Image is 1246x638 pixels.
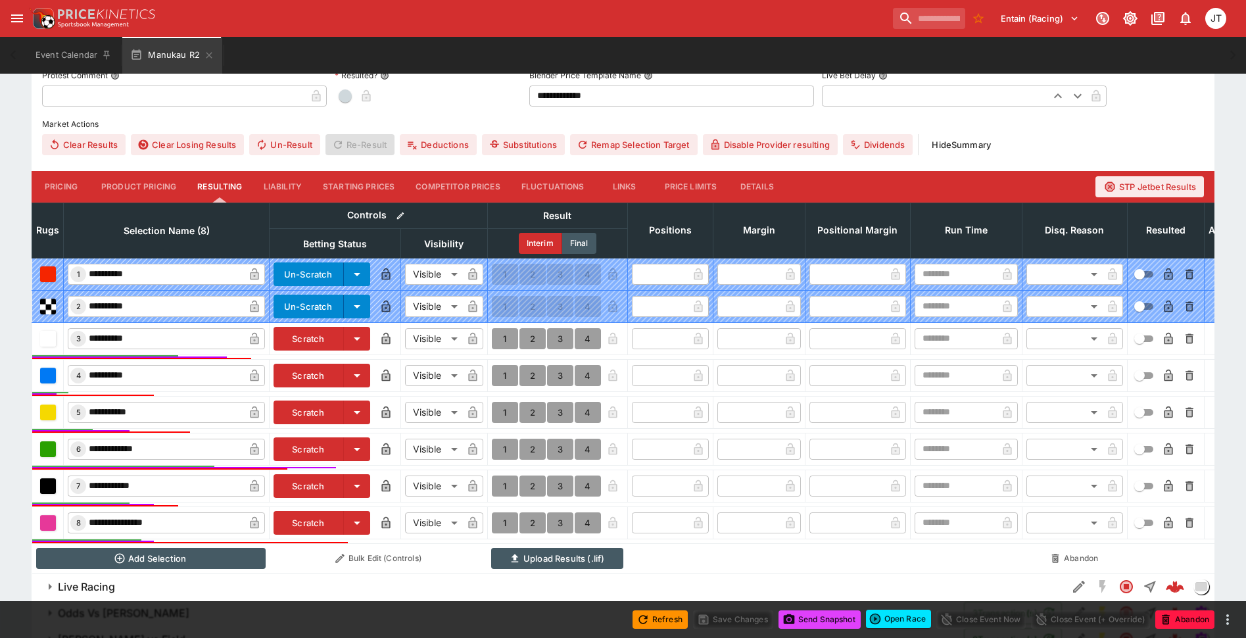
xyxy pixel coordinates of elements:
[74,302,84,311] span: 2
[42,134,126,155] button: Clear Results
[492,476,518,497] button: 1
[405,171,511,203] button: Competitor Prices
[253,171,312,203] button: Liability
[405,328,462,349] div: Visible
[519,233,562,254] button: Interim
[1201,4,1230,33] button: Josh Tanner
[575,365,601,386] button: 4
[482,134,565,155] button: Substitutions
[32,600,964,626] button: Odds Vs [PERSON_NAME]
[1067,575,1091,599] button: Edit Detail
[822,70,876,81] p: Live Bet Delay
[270,203,488,228] th: Controls
[492,328,518,349] button: 1
[492,402,518,423] button: 1
[74,371,84,380] span: 4
[74,334,84,343] span: 3
[654,171,728,203] button: Price Limits
[547,476,573,497] button: 3
[1146,7,1170,30] button: Documentation
[805,203,910,258] th: Positional Margin
[703,134,838,155] button: Disable Provider resulting
[274,548,484,569] button: Bulk Edit (Controls)
[58,580,115,594] h6: Live Racing
[519,512,546,533] button: 2
[1220,612,1235,627] button: more
[713,203,805,258] th: Margin
[575,476,601,497] button: 4
[42,114,1204,134] label: Market Actions
[575,402,601,423] button: 4
[1091,7,1114,30] button: Connected to PK
[249,134,320,155] button: Un-Result
[866,610,931,628] div: split button
[122,37,222,74] button: Manukau R2
[924,134,999,155] button: HideSummary
[492,512,518,533] button: 1
[1194,579,1209,594] img: liveracing
[1162,600,1188,626] a: 50a60c2f-c254-4d20-829d-55f34c1eaf25
[529,70,641,81] p: Blender Price Template Name
[274,511,344,535] button: Scratch
[5,7,29,30] button: open drawer
[779,610,861,629] button: Send Snapshot
[1155,612,1214,625] span: Mark an event as closed and abandoned.
[312,171,405,203] button: Starting Prices
[29,5,55,32] img: PriceKinetics Logo
[289,236,381,252] span: Betting Status
[400,134,477,155] button: Deductions
[575,439,601,460] button: 4
[274,474,344,498] button: Scratch
[109,223,224,239] span: Selection Name (8)
[492,439,518,460] button: 1
[491,548,623,569] button: Upload Results (.lif)
[1155,610,1214,629] button: Abandon
[1091,575,1114,599] button: SGM Disabled
[91,171,187,203] button: Product Pricing
[595,171,654,203] button: Links
[274,401,344,424] button: Scratch
[74,481,83,491] span: 7
[74,408,84,417] span: 5
[547,512,573,533] button: 3
[405,402,462,423] div: Visible
[1162,574,1188,600] a: fd3f9cb0-de10-4051-a918-246385331f89
[878,71,888,80] button: Live Bet Delay
[1166,577,1184,596] div: fd3f9cb0-de10-4051-a918-246385331f89
[58,9,155,19] img: PriceKinetics
[1022,203,1127,258] th: Disq. Reason
[843,134,913,155] button: Dividends
[627,203,713,258] th: Positions
[492,365,518,386] button: 1
[547,365,573,386] button: 3
[893,8,965,29] input: search
[519,402,546,423] button: 2
[187,171,252,203] button: Resulting
[28,37,120,74] button: Event Calendar
[274,295,344,318] button: Un-Scratch
[575,512,601,533] button: 4
[380,71,389,80] button: Resulted?
[487,203,627,228] th: Result
[1095,176,1204,197] button: STP Jetbet Results
[547,439,573,460] button: 3
[519,365,546,386] button: 2
[727,171,786,203] button: Details
[1026,548,1123,569] button: Abandon
[325,134,395,155] span: Re-Result
[131,134,244,155] button: Clear Losing Results
[410,236,478,252] span: Visibility
[405,296,462,317] div: Visible
[570,134,698,155] button: Remap Selection Target
[562,233,596,254] button: Final
[110,71,120,80] button: Protest Comment
[58,22,129,28] img: Sportsbook Management
[910,203,1022,258] th: Run Time
[968,8,989,29] button: No Bookmarks
[575,328,601,349] button: 4
[1114,575,1138,599] button: Closed
[36,548,266,569] button: Add Selection
[1138,575,1162,599] button: Straight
